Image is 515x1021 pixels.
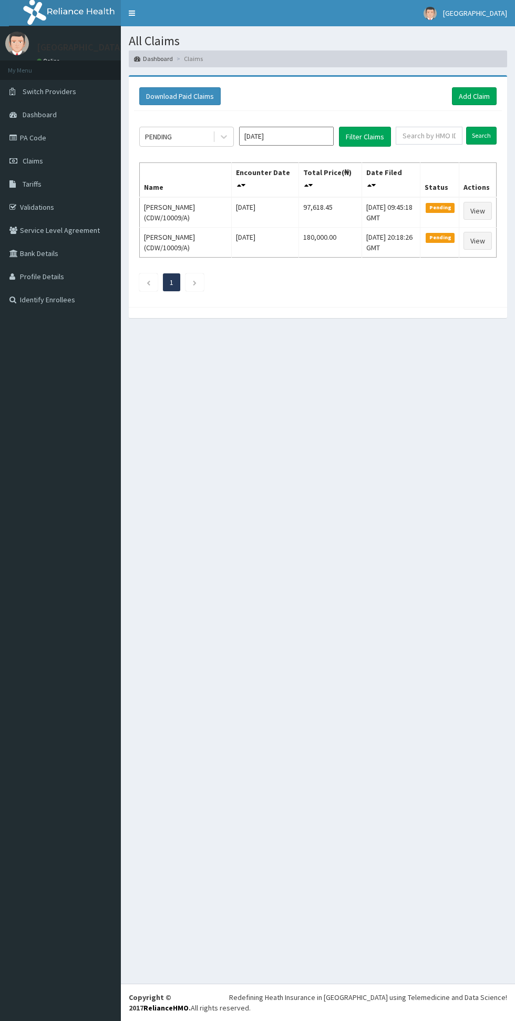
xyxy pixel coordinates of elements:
[129,34,507,48] h1: All Claims
[362,197,420,228] td: [DATE] 09:45:18 GMT
[426,233,455,242] span: Pending
[146,278,151,287] a: Previous page
[452,87,497,105] a: Add Claim
[443,8,507,18] span: [GEOGRAPHIC_DATA]
[5,32,29,55] img: User Image
[143,1003,189,1013] a: RelianceHMO
[139,87,221,105] button: Download Paid Claims
[140,227,232,257] td: [PERSON_NAME] (CDW/10009/A)
[140,162,232,197] th: Name
[23,156,43,166] span: Claims
[134,54,173,63] a: Dashboard
[239,127,334,146] input: Select Month and Year
[23,110,57,119] span: Dashboard
[37,57,62,65] a: Online
[463,202,492,220] a: View
[174,54,203,63] li: Claims
[37,43,123,52] p: [GEOGRAPHIC_DATA]
[339,127,391,147] button: Filter Claims
[231,162,299,197] th: Encounter Date
[299,227,362,257] td: 180,000.00
[229,992,507,1003] div: Redefining Heath Insurance in [GEOGRAPHIC_DATA] using Telemedicine and Data Science!
[396,127,462,145] input: Search by HMO ID
[121,984,515,1021] footer: All rights reserved.
[463,232,492,250] a: View
[299,197,362,228] td: 97,618.45
[231,197,299,228] td: [DATE]
[23,179,42,189] span: Tariffs
[23,87,76,96] span: Switch Providers
[192,278,197,287] a: Next page
[466,127,497,145] input: Search
[420,162,459,197] th: Status
[362,162,420,197] th: Date Filed
[140,197,232,228] td: [PERSON_NAME] (CDW/10009/A)
[424,7,437,20] img: User Image
[362,227,420,257] td: [DATE] 20:18:26 GMT
[145,131,172,142] div: PENDING
[459,162,496,197] th: Actions
[129,993,191,1013] strong: Copyright © 2017 .
[170,278,173,287] a: Page 1 is your current page
[426,203,455,212] span: Pending
[299,162,362,197] th: Total Price(₦)
[231,227,299,257] td: [DATE]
